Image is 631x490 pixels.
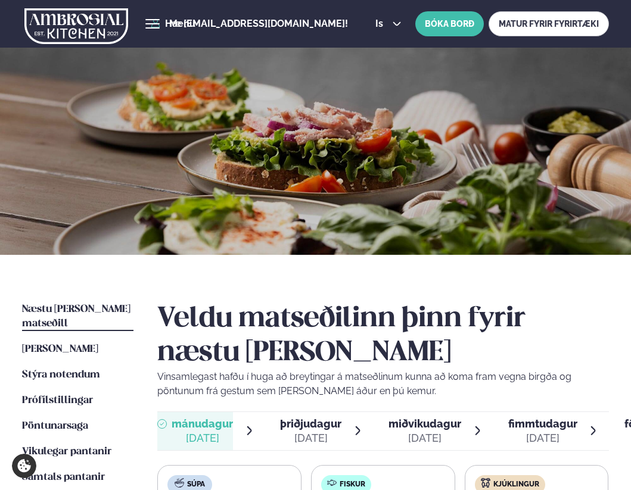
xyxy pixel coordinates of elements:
[172,431,233,445] div: [DATE]
[12,454,36,478] a: Cookie settings
[24,2,128,51] img: logo
[22,470,105,485] a: Samtals pantanir
[22,344,98,354] span: [PERSON_NAME]
[157,302,608,369] h2: Veldu matseðilinn þinn fyrir næstu [PERSON_NAME]
[481,478,490,488] img: chicken.svg
[22,370,100,380] span: Stýra notendum
[388,431,461,445] div: [DATE]
[375,19,387,29] span: is
[388,417,461,430] span: miðvikudagur
[22,302,133,331] a: Næstu [PERSON_NAME] matseðill
[22,394,93,408] a: Prófílstillingar
[366,19,411,29] button: is
[157,370,608,398] p: Vinsamlegast hafðu í huga að breytingar á matseðlinum kunna að koma fram vegna birgða og pöntunum...
[327,478,337,488] img: fish.svg
[489,11,609,36] a: MATUR FYRIR FYRIRTÆKI
[22,368,100,382] a: Stýra notendum
[22,304,130,329] span: Næstu [PERSON_NAME] matseðill
[22,395,93,405] span: Prófílstillingar
[22,421,88,431] span: Pöntunarsaga
[172,417,233,430] span: mánudagur
[340,480,365,489] span: Fiskur
[22,447,111,457] span: Vikulegar pantanir
[415,11,484,36] button: BÓKA BORÐ
[22,445,111,459] a: Vikulegar pantanir
[187,480,205,489] span: Súpa
[22,342,98,357] a: [PERSON_NAME]
[22,419,88,433] a: Pöntunarsaga
[493,480,539,489] span: Kjúklingur
[151,18,348,29] a: Hæ [EMAIL_ADDRESS][DOMAIN_NAME]!
[280,417,341,430] span: þriðjudagur
[280,431,341,445] div: [DATE]
[175,478,184,488] img: soup.svg
[508,417,577,430] span: fimmtudagur
[508,431,577,445] div: [DATE]
[22,472,105,482] span: Samtals pantanir
[145,17,160,31] button: hamburger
